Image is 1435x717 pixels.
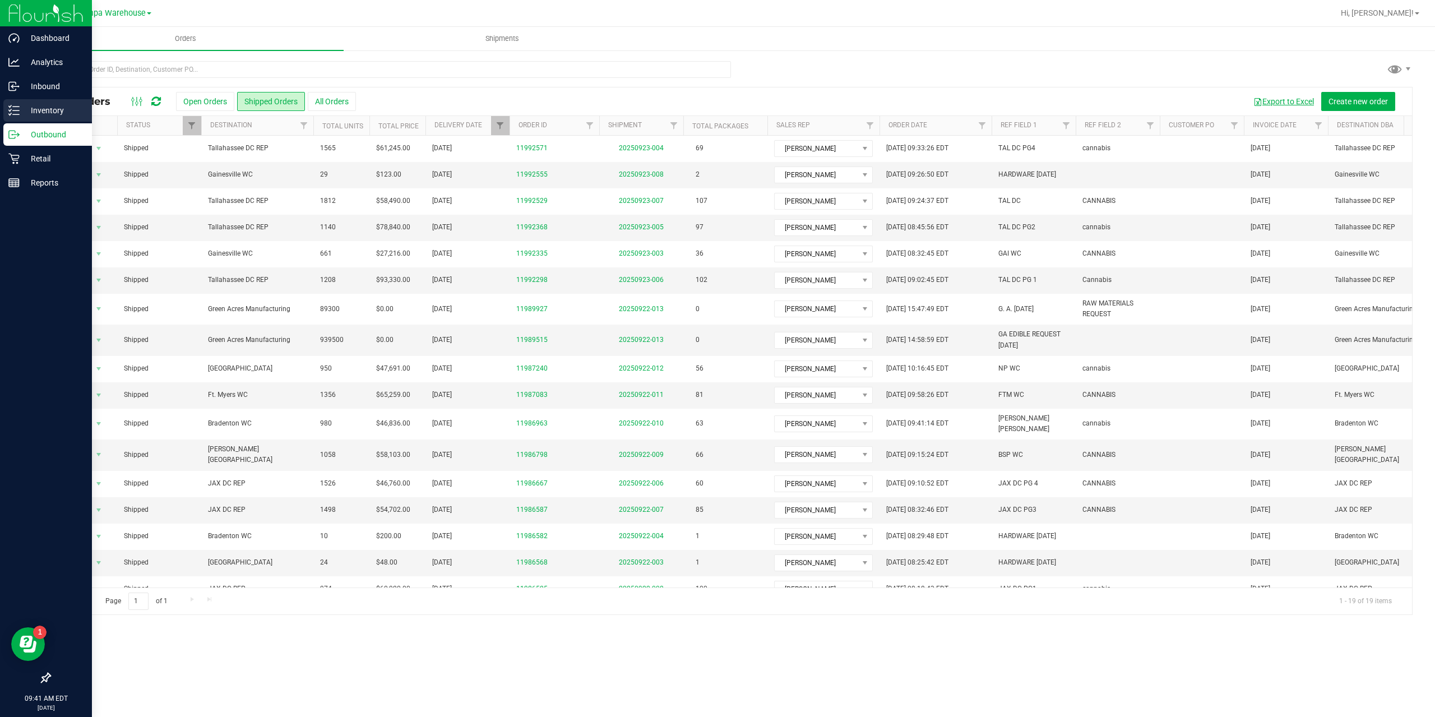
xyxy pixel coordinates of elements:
span: [PERSON_NAME] [775,447,858,462]
span: [DATE] [432,505,452,515]
span: NP WC [998,363,1020,374]
span: $123.00 [376,169,401,180]
span: [DATE] 08:45:56 EDT [886,222,948,233]
span: [PERSON_NAME] [775,502,858,518]
span: Green Acres Manufacturing [208,335,307,345]
span: 107 [690,193,713,209]
span: 661 [320,248,332,259]
p: Analytics [20,55,87,69]
span: 29 [320,169,328,180]
span: Shipped [124,222,195,233]
span: Tallahassee DC REP [208,275,307,285]
span: 1526 [320,478,336,489]
span: [DATE] [1251,275,1270,285]
a: Order ID [519,121,547,129]
a: 20250922-007 [619,506,664,514]
a: 11986525 [516,584,548,594]
span: [PERSON_NAME] [775,416,858,432]
span: $0.00 [376,335,394,345]
input: Search Order ID, Destination, Customer PO... [49,61,731,78]
span: BSP WC [998,450,1023,460]
span: HARDWARE [DATE] [998,169,1056,180]
span: Shipped [124,196,195,206]
span: [PERSON_NAME] [775,141,858,156]
a: 11989927 [516,304,548,314]
span: Shipped [124,248,195,259]
span: 56 [690,360,709,377]
a: Destination DBA [1337,121,1394,129]
span: Shipments [470,34,534,44]
span: [PERSON_NAME] [775,272,858,288]
span: JAX DC REP [208,584,307,594]
a: Invoice Date [1253,121,1297,129]
span: [DATE] 10:16:45 EDT [886,363,948,374]
p: Dashboard [20,31,87,45]
span: select [92,416,106,432]
span: Shipped [124,169,195,180]
span: 81 [690,387,709,403]
span: [DATE] 14:58:59 EDT [886,335,948,345]
span: Hi, [PERSON_NAME]! [1341,8,1414,17]
span: $46,760.00 [376,478,410,489]
span: Tallahassee DC REP [208,222,307,233]
span: TAL DC [998,196,1021,206]
a: 20250923-008 [619,170,664,178]
span: [GEOGRAPHIC_DATA] [1335,363,1433,374]
span: Tallahassee DC REP [1335,143,1433,154]
span: [DATE] [1251,418,1270,429]
span: Gainesville WC [1335,169,1433,180]
span: Shipped [124,335,195,345]
span: 100 [690,581,713,597]
span: HARDWARE [DATE] [998,531,1056,542]
span: Green Acres Manufacturing [1335,304,1433,314]
a: Filter [861,116,879,135]
span: [PERSON_NAME] [775,555,858,571]
a: Filter [1057,116,1076,135]
span: Tallahassee DC REP [208,143,307,154]
span: Tallahassee DC REP [1335,275,1433,285]
span: select [92,361,106,377]
span: [GEOGRAPHIC_DATA] [208,363,307,374]
a: 20250923-007 [619,197,664,205]
span: CANNABIS [1082,248,1115,259]
span: Shipped [124,304,195,314]
span: 1208 [320,275,336,285]
span: select [92,220,106,235]
span: Bradenton WC [1335,418,1433,429]
a: Filter [1309,116,1328,135]
span: [GEOGRAPHIC_DATA] [208,557,307,568]
input: 1 [128,593,149,610]
span: $58,490.00 [376,196,410,206]
a: 11992368 [516,222,548,233]
button: Open Orders [176,92,234,111]
a: 20250923-006 [619,276,664,284]
span: select [92,301,106,317]
a: 11987240 [516,363,548,374]
span: [DATE] 09:41:14 EDT [886,418,948,429]
span: [DATE] [1251,363,1270,374]
span: 97 [690,219,709,235]
span: [DATE] [1251,505,1270,515]
span: [DATE] [432,196,452,206]
a: 11986568 [516,557,548,568]
span: Shipped [124,363,195,374]
inline-svg: Inbound [8,81,20,92]
span: [DATE] 09:10:52 EDT [886,478,948,489]
span: [DATE] 15:47:49 EDT [886,304,948,314]
span: [PERSON_NAME][GEOGRAPHIC_DATA] [208,444,307,465]
span: Bradenton WC [208,531,307,542]
a: 11986798 [516,450,548,460]
a: 11992555 [516,169,548,180]
a: 20250922-009 [619,451,664,459]
span: G. A. [DATE] [998,304,1034,314]
span: [DATE] [1251,222,1270,233]
span: [DATE] 09:02:45 EDT [886,275,948,285]
span: 1 [4,1,9,12]
span: [DATE] [1251,335,1270,345]
span: CANNABIS [1082,196,1115,206]
span: Gainesville WC [208,248,307,259]
span: 0 [690,332,705,348]
span: [DATE] [432,248,452,259]
a: 20250922-006 [619,479,664,487]
span: [GEOGRAPHIC_DATA] [1335,557,1433,568]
